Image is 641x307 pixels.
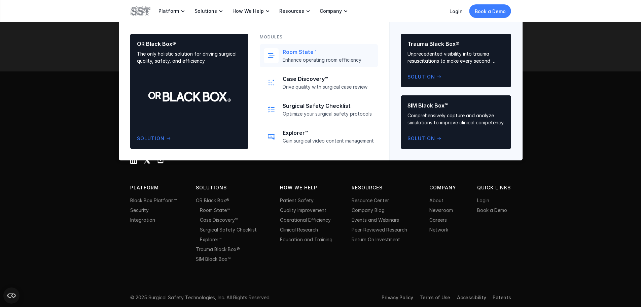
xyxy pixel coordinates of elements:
[320,8,342,14] p: Company
[166,136,171,141] span: arrow_right_alt
[130,207,149,213] a: Security
[137,135,165,142] p: Solution
[475,8,506,15] p: Book a Demo
[200,207,230,213] a: Room State™
[429,184,458,191] p: Company
[266,105,276,114] img: checklist icon
[283,138,374,144] p: Gain surgical video content management
[429,197,443,203] a: About
[280,197,314,203] a: Patient Safety
[493,295,511,300] a: Patents
[200,237,221,242] a: Explorer™
[352,237,400,242] a: Return On Investment
[352,207,385,213] a: Company Blog
[260,44,378,67] a: schedule iconRoom State™Enhance operating room efficiency
[283,75,374,83] p: Case Discovery™
[352,217,399,223] a: Events and Webinars
[196,184,239,191] p: Solutions
[266,78,276,87] img: collection of dots icon
[429,227,448,233] a: Network
[407,112,504,126] p: Comprehensively capture and analyze simulations to improve clinical competency
[407,40,504,48] p: Trauma Black Box®
[283,49,374,56] p: Room State™
[283,111,374,117] p: Optimize your surgical safety protocols
[266,51,276,60] img: schedule icon
[401,34,511,87] a: Trauma Black Box®Unprecedented visibility into trauma resuscitations to make every second countSo...
[283,102,374,110] p: Surgical Safety Checklist
[407,135,435,142] p: Solution
[130,184,172,191] p: PLATFORM
[200,217,238,223] a: Case Discovery™
[130,5,150,17] img: SST logo
[233,8,264,14] p: How We Help
[283,57,374,63] p: Enhance operating room efficiency
[283,129,374,136] p: Explorer™
[429,217,447,223] a: Careers
[352,197,389,203] a: Resource Center
[436,74,442,80] span: arrow_right_alt
[450,8,463,14] a: Login
[130,294,271,301] p: © 2025 Surgical Safety Technologies, Inc. All Rights Reserved.
[469,4,511,18] a: Book a Demo
[196,197,229,203] a: OR Black Box®
[352,184,410,191] p: Resources
[407,102,504,109] p: SIM Black Box™
[137,50,242,64] p: The only holistic solution for driving surgical quality, safety, and efficiency
[401,95,511,149] a: SIM Black Box™Comprehensively capture and analyze simulations to improve clinical competencySolut...
[457,295,486,300] a: Accessibility
[352,227,407,233] a: Peer-Reviewed Research
[130,217,155,223] a: Integration
[407,50,504,64] p: Unprecedented visibility into trauma resuscitations to make every second count
[260,34,283,40] p: MODULES
[429,207,453,213] a: Newsroom
[158,8,179,14] p: Platform
[194,8,217,14] p: Solutions
[130,197,177,203] a: Black Box Platform™
[477,184,511,191] p: QUICK LINKS
[436,136,442,141] span: arrow_right_alt
[283,84,374,90] p: Drive quality with surgical case review
[477,207,507,213] a: Book a Demo
[137,40,242,48] p: OR Black Box®
[420,295,450,300] a: Terms of Use
[3,287,20,304] button: Open CMP widget
[130,34,248,149] a: OR Black Box®The only holistic solution for driving surgical quality, safety, and efficiencySolut...
[260,98,378,121] a: checklist iconSurgical Safety ChecklistOptimize your surgical safety protocols
[260,71,378,94] a: collection of dots iconCase Discovery™Drive quality with surgical case review
[200,227,257,233] a: Surgical Safety Checklist
[266,132,276,141] img: video icon
[280,207,326,213] a: Quality Improvement
[196,256,230,262] a: SIM Black Box™
[280,184,322,191] p: HOW WE HELP
[382,295,413,300] a: Privacy Policy
[280,227,318,233] a: Clinical Research
[196,246,240,252] a: Trauma Black Box®
[407,73,435,81] p: Solution
[477,197,489,203] a: Login
[279,8,304,14] p: Resources
[280,217,331,223] a: Operational Efficiency
[260,125,378,148] a: video iconExplorer™Gain surgical video content management
[280,237,332,242] a: Education and Training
